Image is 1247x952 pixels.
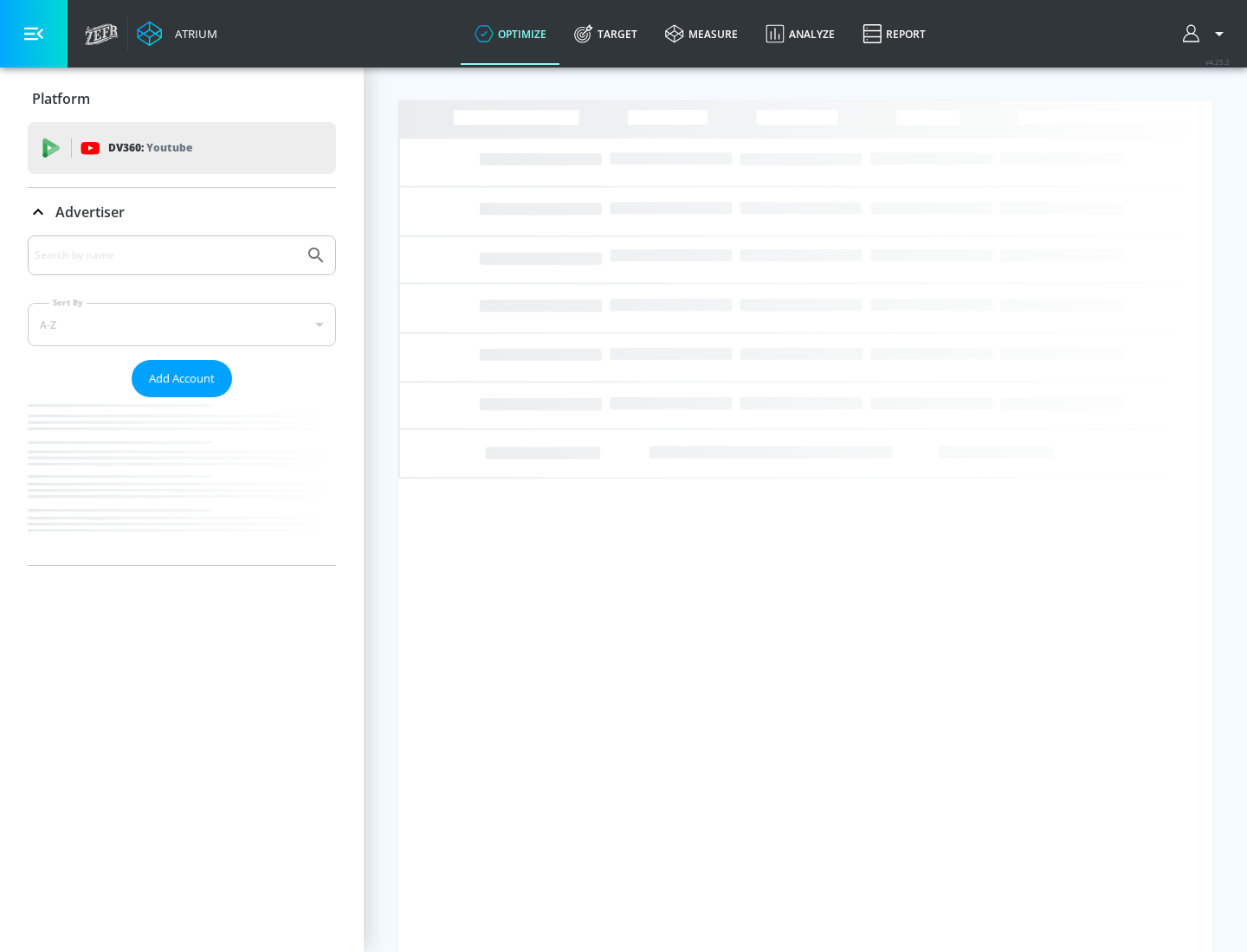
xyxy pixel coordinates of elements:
div: Atrium [168,26,217,42]
a: optimize [461,3,560,65]
a: Target [560,3,651,65]
input: Search by name [35,244,297,267]
a: Analyze [752,3,849,65]
p: Advertiser [55,203,125,222]
label: Sort By [49,297,87,308]
div: DV360: Youtube [28,122,336,174]
div: A-Z [28,303,336,346]
p: DV360: [108,138,192,158]
div: Advertiser [28,188,336,236]
button: Add Account [132,360,232,397]
p: Platform [32,89,90,108]
a: Atrium [137,21,217,47]
p: Youtube [146,138,192,157]
a: Report [849,3,940,65]
nav: list of Advertiser [28,397,336,565]
div: Platform [28,74,336,123]
a: measure [651,3,752,65]
div: Advertiser [28,235,336,565]
span: v 4.25.2 [1205,57,1230,67]
span: Add Account [149,369,215,389]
